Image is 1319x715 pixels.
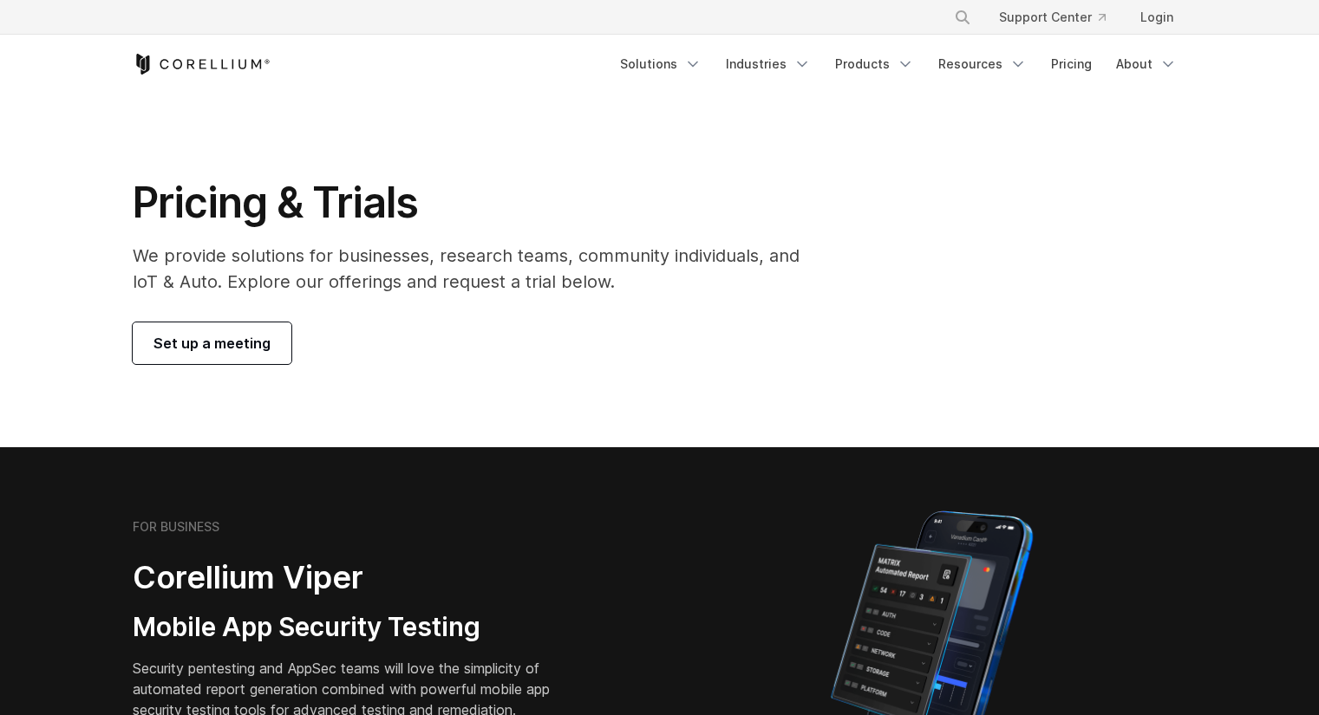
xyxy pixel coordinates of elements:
[610,49,712,80] a: Solutions
[985,2,1120,33] a: Support Center
[153,333,271,354] span: Set up a meeting
[933,2,1187,33] div: Navigation Menu
[133,243,824,295] p: We provide solutions for businesses, research teams, community individuals, and IoT & Auto. Explo...
[1106,49,1187,80] a: About
[133,322,291,364] a: Set up a meeting
[825,49,924,80] a: Products
[133,611,577,644] h3: Mobile App Security Testing
[133,54,271,75] a: Corellium Home
[133,519,219,535] h6: FOR BUSINESS
[610,49,1187,80] div: Navigation Menu
[928,49,1037,80] a: Resources
[947,2,978,33] button: Search
[715,49,821,80] a: Industries
[1041,49,1102,80] a: Pricing
[133,558,577,597] h2: Corellium Viper
[133,177,824,229] h1: Pricing & Trials
[1126,2,1187,33] a: Login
